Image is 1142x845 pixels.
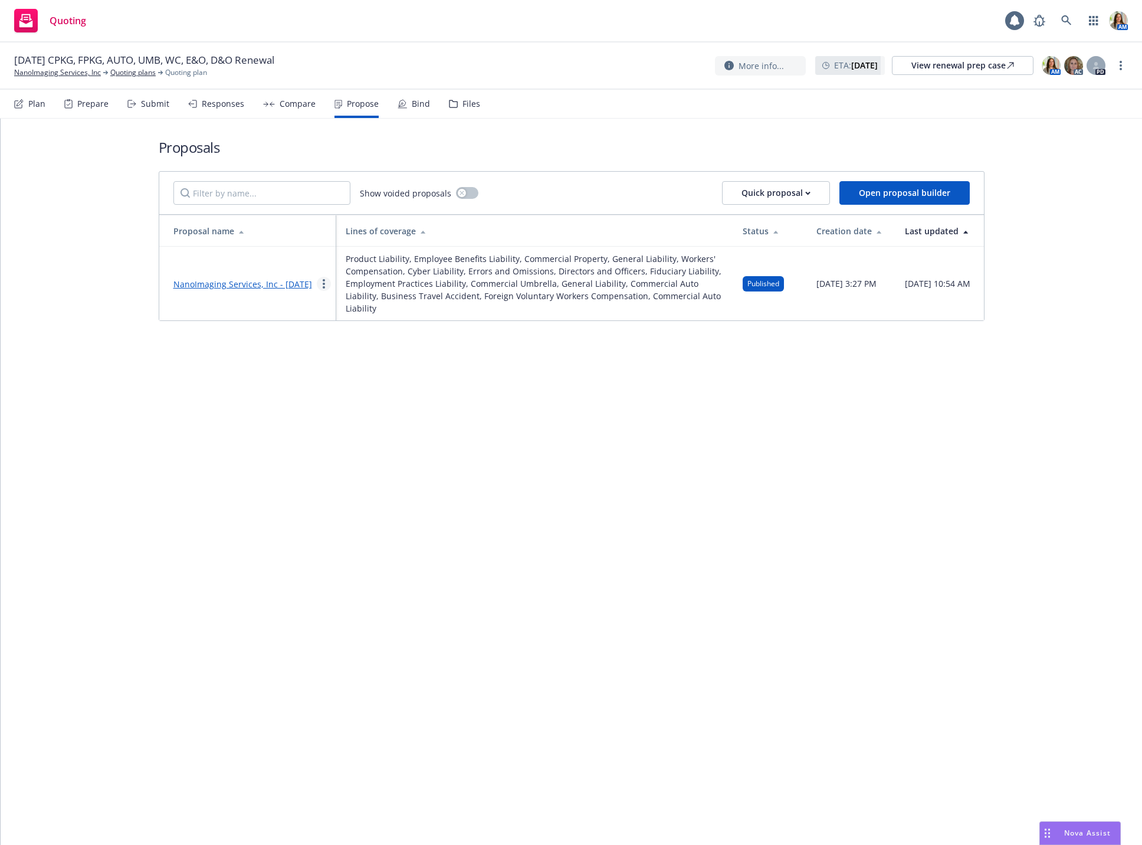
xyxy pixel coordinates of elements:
a: more [1114,58,1128,73]
button: Nova Assist [1039,821,1121,845]
button: Open proposal builder [839,181,970,205]
div: Drag to move [1040,822,1055,844]
h1: Proposals [159,137,985,157]
button: More info... [715,56,806,76]
img: photo [1042,56,1061,75]
div: Status [743,225,798,237]
span: Nova Assist [1064,828,1111,838]
span: Quoting [50,16,86,25]
a: View renewal prep case [892,56,1033,75]
span: ETA : [834,59,878,71]
div: Submit [141,99,169,109]
a: Report a Bug [1028,9,1051,32]
div: View renewal prep case [911,57,1014,74]
span: Published [747,279,779,289]
div: Quick proposal [741,182,810,204]
img: photo [1064,56,1083,75]
div: Proposal name [173,225,327,237]
span: [DATE] CPKG, FPKG, AUTO, UMB, WC, E&O, D&O Renewal [14,53,274,67]
a: more [317,277,331,291]
div: Compare [280,99,316,109]
div: Propose [347,99,379,109]
div: Responses [202,99,244,109]
span: Product Liability, Employee Benefits Liability, Commercial Property, General Liability, Workers' ... [346,253,724,315]
span: Quoting plan [165,67,207,78]
img: photo [1109,11,1128,30]
a: Quoting plans [110,67,156,78]
a: Quoting [9,4,91,37]
span: Open proposal builder [859,187,950,198]
div: Creation date [816,225,886,237]
span: [DATE] 3:27 PM [816,277,877,290]
div: Lines of coverage [346,225,724,237]
span: Show voided proposals [360,187,451,199]
strong: [DATE] [851,60,878,71]
a: NanoImaging Services, Inc - [DATE] [173,279,312,290]
div: Last updated [905,225,974,237]
div: Prepare [77,99,109,109]
a: Search [1055,9,1078,32]
a: Switch app [1082,9,1105,32]
span: [DATE] 10:54 AM [905,277,970,290]
div: Files [462,99,480,109]
span: More info... [739,60,784,72]
button: Quick proposal [722,181,830,205]
a: NanoImaging Services, Inc [14,67,101,78]
div: Bind [412,99,430,109]
input: Filter by name... [173,181,350,205]
div: Plan [28,99,45,109]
